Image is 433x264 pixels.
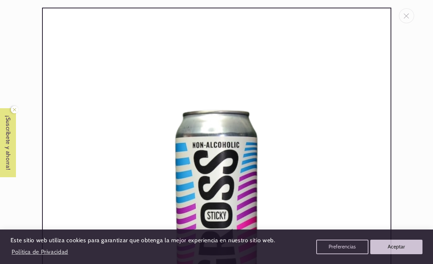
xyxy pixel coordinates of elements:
[1,108,16,177] span: ¡Suscríbete y ahorra!
[11,245,69,258] a: Política de Privacidad (opens in a new tab)
[399,8,414,23] button: Close
[370,240,422,254] button: Aceptar
[316,240,368,254] button: Preferencias
[11,237,275,244] span: Este sitio web utiliza cookies para garantizar que obtenga la mejor experiencia en nuestro sitio ...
